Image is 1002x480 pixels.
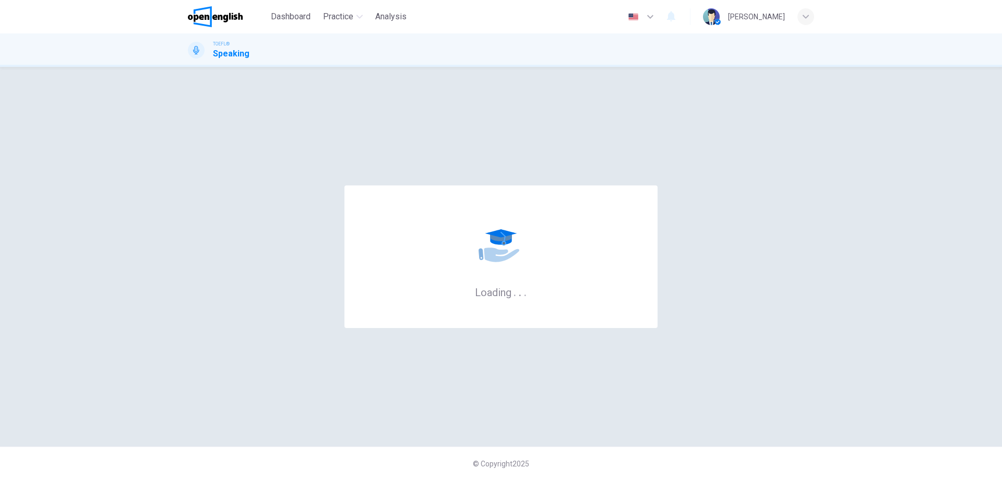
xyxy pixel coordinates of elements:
img: OpenEnglish logo [188,6,243,27]
h6: . [518,283,522,300]
span: Practice [323,10,353,23]
a: OpenEnglish logo [188,6,267,27]
span: Dashboard [271,10,311,23]
h1: Speaking [213,48,249,60]
button: Practice [319,7,367,26]
div: [PERSON_NAME] [728,10,785,23]
h6: . [523,283,527,300]
img: Profile picture [703,8,720,25]
h6: Loading [475,285,527,299]
button: Analysis [371,7,411,26]
img: en [627,13,640,21]
h6: . [513,283,517,300]
span: TOEFL® [213,40,230,48]
span: © Copyright 2025 [473,460,529,468]
button: Dashboard [267,7,315,26]
span: Analysis [375,10,407,23]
